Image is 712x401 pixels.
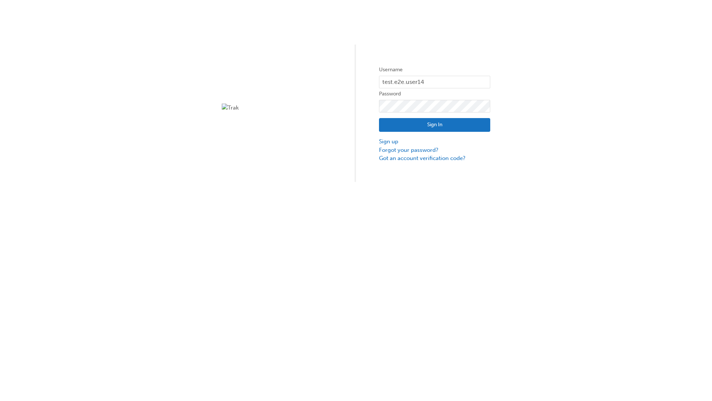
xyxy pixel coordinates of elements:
[379,137,490,146] a: Sign up
[379,65,490,74] label: Username
[379,76,490,88] input: Username
[379,146,490,154] a: Forgot your password?
[222,104,333,112] img: Trak
[379,154,490,163] a: Got an account verification code?
[379,89,490,98] label: Password
[379,118,490,132] button: Sign In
